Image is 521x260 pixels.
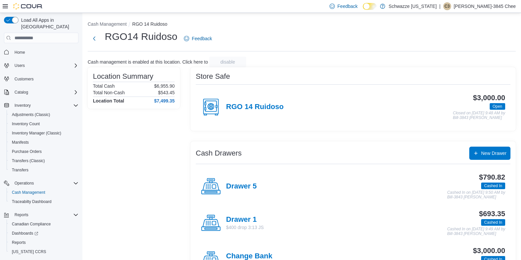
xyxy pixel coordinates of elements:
[12,231,38,236] span: Dashboards
[9,239,78,246] span: Reports
[12,75,78,83] span: Customers
[12,88,31,96] button: Catalog
[9,188,78,196] span: Cash Management
[7,247,81,256] button: [US_STATE] CCRS
[12,167,28,173] span: Transfers
[9,188,48,196] a: Cash Management
[12,130,61,136] span: Inventory Manager (Classic)
[105,30,177,43] h1: RGO14 Ruidoso
[12,48,78,56] span: Home
[7,238,81,247] button: Reports
[1,179,81,188] button: Operations
[12,179,78,187] span: Operations
[12,249,46,254] span: [US_STATE] CCRS
[196,149,242,157] h3: Cash Drawers
[9,111,78,119] span: Adjustments (Classic)
[14,181,34,186] span: Operations
[12,112,50,117] span: Adjustments (Classic)
[14,212,28,217] span: Reports
[12,62,78,70] span: Users
[14,90,28,95] span: Catalog
[1,88,81,97] button: Catalog
[479,173,505,181] h3: $790.82
[12,158,45,163] span: Transfers (Classic)
[12,88,78,96] span: Catalog
[14,50,25,55] span: Home
[481,219,505,226] span: Cashed In
[14,76,34,82] span: Customers
[7,219,81,229] button: Canadian Compliance
[93,72,153,80] h3: Location Summary
[93,98,124,103] h4: Location Total
[7,229,81,238] a: Dashboards
[453,111,505,120] p: Closed on [DATE] 9:48 AM by Bill-3843 [PERSON_NAME]
[226,103,284,111] h4: RGO 14 Ruidoso
[12,62,27,70] button: Users
[9,138,31,146] a: Manifests
[1,101,81,110] button: Inventory
[481,150,507,157] span: New Drawer
[158,90,175,95] p: $543.45
[481,183,505,189] span: Cashed In
[490,103,505,110] span: Open
[9,239,28,246] a: Reports
[447,227,505,236] p: Cashed In on [DATE] 9:49 AM by Bill-3843 [PERSON_NAME]
[479,210,505,218] h3: $693.35
[12,211,78,219] span: Reports
[12,211,31,219] button: Reports
[220,59,235,65] span: disable
[9,129,78,137] span: Inventory Manager (Classic)
[473,247,505,255] h3: $3,000.00
[9,166,31,174] a: Transfers
[9,166,78,174] span: Transfers
[389,2,437,10] p: Schwazze [US_STATE]
[9,138,78,146] span: Manifests
[473,94,505,102] h3: $3,000.00
[469,147,510,160] button: New Drawer
[9,198,78,206] span: Traceabilty Dashboard
[12,190,45,195] span: Cash Management
[226,216,264,224] h4: Drawer 1
[447,190,505,199] p: Cashed In on [DATE] 9:50 AM by Bill-3843 [PERSON_NAME]
[12,179,37,187] button: Operations
[88,21,127,27] button: Cash Management
[484,219,502,225] span: Cashed In
[226,224,264,231] p: $400 drop 3:13 JS
[1,61,81,70] button: Users
[18,17,78,30] span: Load All Apps in [GEOGRAPHIC_DATA]
[88,32,101,45] button: Next
[1,47,81,57] button: Home
[7,188,81,197] button: Cash Management
[88,21,516,29] nav: An example of EuiBreadcrumbs
[9,157,47,165] a: Transfers (Classic)
[12,101,33,109] button: Inventory
[1,74,81,84] button: Customers
[1,210,81,219] button: Reports
[12,101,78,109] span: Inventory
[7,156,81,165] button: Transfers (Classic)
[14,63,25,68] span: Users
[7,138,81,147] button: Manifests
[9,198,54,206] a: Traceabilty Dashboard
[363,3,377,10] input: Dark Mode
[7,110,81,119] button: Adjustments (Classic)
[7,197,81,206] button: Traceabilty Dashboard
[9,148,44,156] a: Purchase Orders
[9,220,53,228] a: Canadian Compliance
[9,120,43,128] a: Inventory Count
[484,183,502,189] span: Cashed In
[7,119,81,129] button: Inventory Count
[7,129,81,138] button: Inventory Manager (Classic)
[493,103,502,109] span: Open
[443,2,451,10] div: Candra-3845 Chee
[12,121,40,127] span: Inventory Count
[7,147,81,156] button: Purchase Orders
[9,229,41,237] a: Dashboards
[14,103,31,108] span: Inventory
[9,111,53,119] a: Adjustments (Classic)
[12,240,26,245] span: Reports
[7,165,81,175] button: Transfers
[337,3,358,10] span: Feedback
[226,182,257,191] h4: Drawer 5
